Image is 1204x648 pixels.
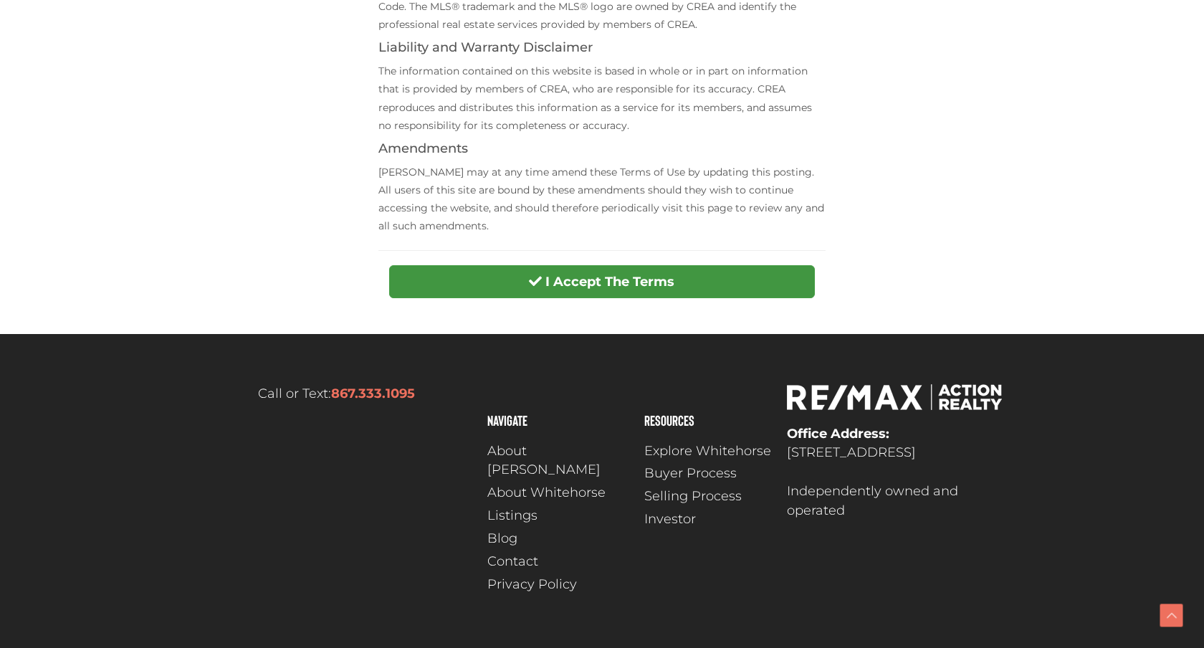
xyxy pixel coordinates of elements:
strong: Office Address: [787,426,889,442]
p: [STREET_ADDRESS] Independently owned and operated [787,424,1003,520]
a: Buyer Process [644,464,773,483]
h4: Resources [644,413,773,427]
p: Call or Text: [201,384,473,404]
span: Explore Whitehorse [644,442,771,461]
h4: Amendments [378,142,825,156]
a: Blog [487,529,630,548]
span: Contact [487,552,538,571]
h4: Liability and Warranty Disclaimer [378,41,825,55]
p: The information contained on this website is based in whole or in part on information that is pro... [378,62,825,135]
a: About [PERSON_NAME] [487,442,630,480]
button: I Accept The Terms [389,265,814,298]
a: 867.333.1095 [331,386,415,401]
span: Privacy Policy [487,575,577,594]
a: Listings [487,506,630,525]
span: Listings [487,506,537,525]
a: Explore Whitehorse [644,442,773,461]
span: Investor [644,510,696,529]
a: Privacy Policy [487,575,630,594]
a: Selling Process [644,487,773,506]
h4: Navigate [487,413,630,427]
span: Selling Process [644,487,742,506]
a: Contact [487,552,630,571]
span: Blog [487,529,517,548]
a: About Whitehorse [487,483,630,502]
span: About Whitehorse [487,483,606,502]
strong: I Accept The Terms [545,274,674,290]
span: Buyer Process [644,464,737,483]
p: [PERSON_NAME] may at any time amend these Terms of Use by updating this posting. All users of thi... [378,163,825,236]
a: Investor [644,510,773,529]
